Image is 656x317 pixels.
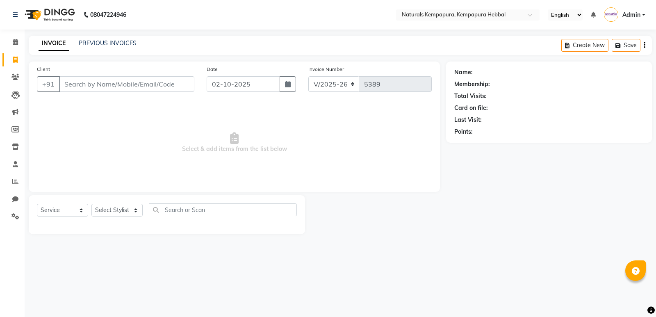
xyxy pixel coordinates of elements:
button: +91 [37,76,60,92]
div: Card on file: [454,104,488,112]
span: Admin [622,11,640,19]
b: 08047224946 [90,3,126,26]
div: Total Visits: [454,92,487,100]
div: Name: [454,68,473,77]
a: PREVIOUS INVOICES [79,39,137,47]
span: Select & add items from the list below [37,102,432,184]
a: INVOICE [39,36,69,51]
button: Save [612,39,640,52]
button: Create New [561,39,608,52]
label: Invoice Number [308,66,344,73]
label: Date [207,66,218,73]
div: Membership: [454,80,490,89]
div: Points: [454,128,473,136]
img: logo [21,3,77,26]
div: Last Visit: [454,116,482,124]
iframe: chat widget [622,284,648,309]
input: Search or Scan [149,203,297,216]
label: Client [37,66,50,73]
img: Admin [604,7,618,22]
input: Search by Name/Mobile/Email/Code [59,76,194,92]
